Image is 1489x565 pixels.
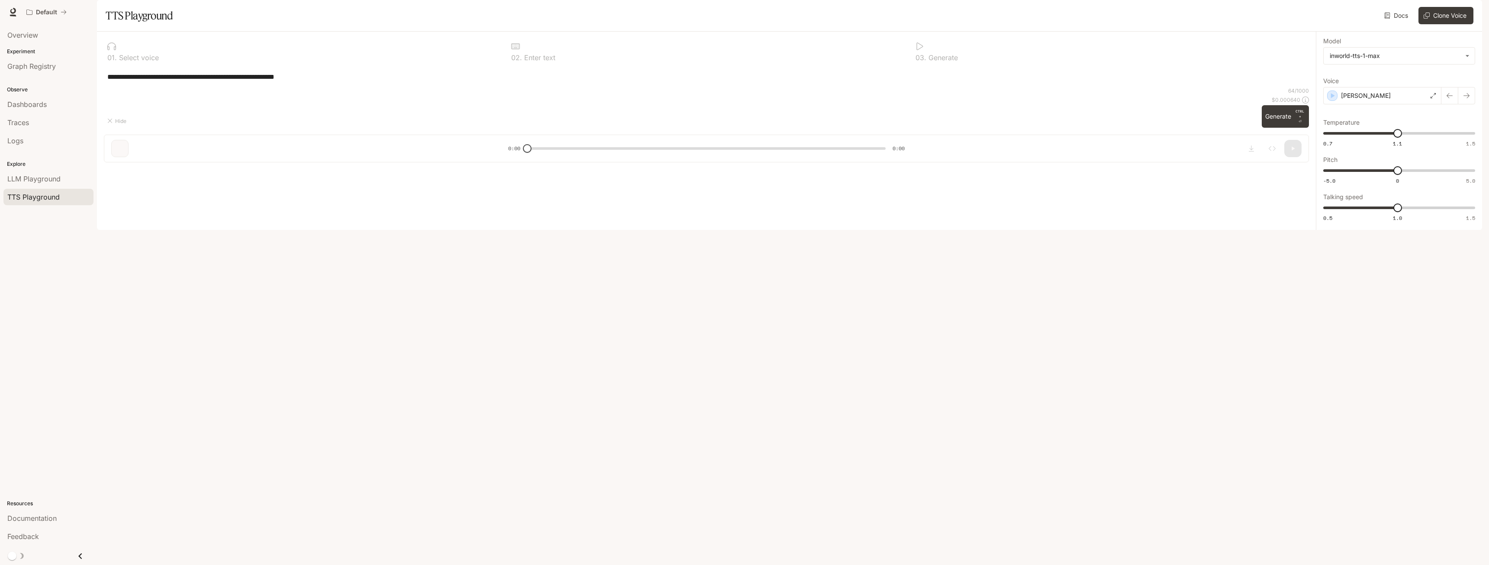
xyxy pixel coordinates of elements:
[1466,177,1475,184] span: 5.0
[1330,52,1461,60] div: inworld-tts-1-max
[107,54,117,61] p: 0 1 .
[1396,177,1399,184] span: 0
[1466,214,1475,222] span: 1.5
[1323,78,1339,84] p: Voice
[1272,96,1300,103] p: $ 0.000640
[23,3,71,21] button: All workspaces
[117,54,159,61] p: Select voice
[1288,87,1309,94] p: 64 / 1000
[1323,140,1332,147] span: 0.7
[1323,119,1360,126] p: Temperature
[1323,214,1332,222] span: 0.5
[926,54,958,61] p: Generate
[511,54,522,61] p: 0 2 .
[1324,48,1475,64] div: inworld-tts-1-max
[915,54,926,61] p: 0 3 .
[1323,157,1338,163] p: Pitch
[1418,7,1473,24] button: Clone Voice
[1262,105,1309,128] button: GenerateCTRL +⏎
[1466,140,1475,147] span: 1.5
[1383,7,1412,24] a: Docs
[36,9,57,16] p: Default
[1295,109,1305,119] p: CTRL +
[1323,194,1363,200] p: Talking speed
[1295,109,1305,124] p: ⏎
[106,7,173,24] h1: TTS Playground
[1341,91,1391,100] p: [PERSON_NAME]
[1323,177,1335,184] span: -5.0
[104,114,132,128] button: Hide
[1393,140,1402,147] span: 1.1
[1323,38,1341,44] p: Model
[1393,214,1402,222] span: 1.0
[522,54,555,61] p: Enter text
